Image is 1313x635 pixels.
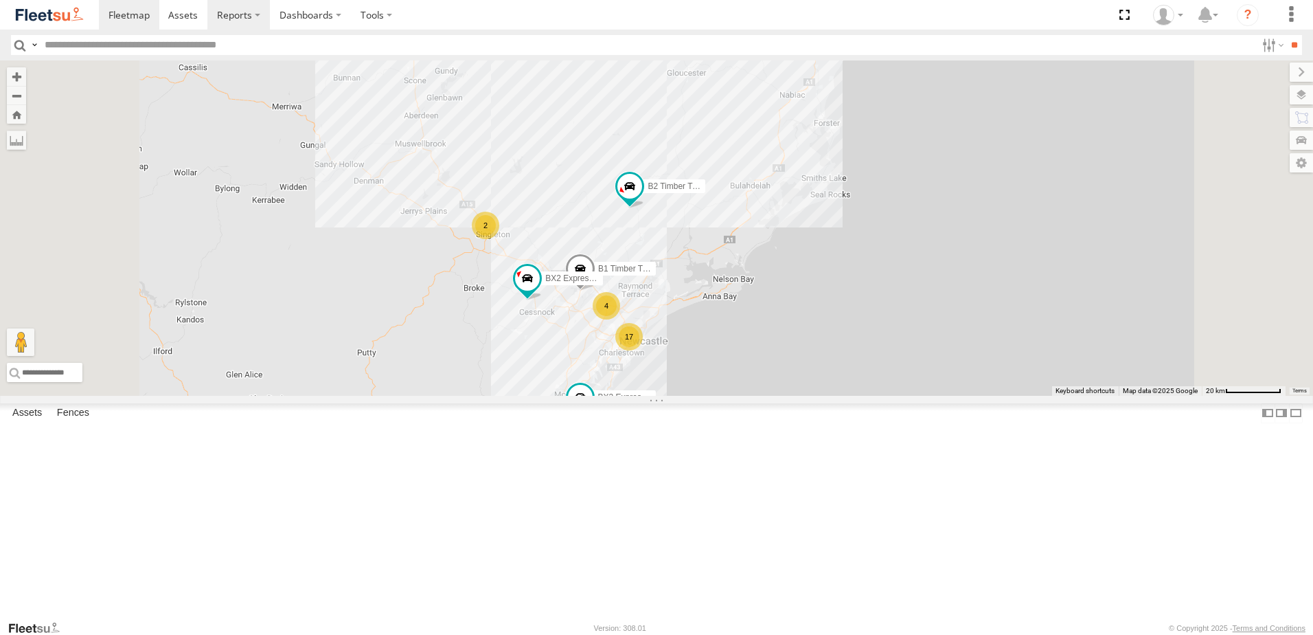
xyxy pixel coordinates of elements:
a: Visit our Website [8,621,71,635]
div: 2 [472,212,499,239]
label: Search Query [29,35,40,55]
button: Drag Pegman onto the map to open Street View [7,328,34,356]
span: B1 Timber Truck [598,265,658,274]
a: Terms (opens in new tab) [1292,388,1307,394]
button: Zoom in [7,67,26,86]
label: Assets [5,403,49,423]
button: Zoom out [7,86,26,105]
i: ? [1237,4,1259,26]
span: B2 Timber Truck [648,181,707,191]
a: Terms and Conditions [1233,624,1305,632]
button: Zoom Home [7,105,26,124]
span: BX2 Express Ute [545,274,608,283]
img: fleetsu-logo-horizontal.svg [14,5,85,24]
span: Map data ©2025 Google [1123,387,1198,394]
label: Dock Summary Table to the Left [1261,403,1275,423]
button: Keyboard shortcuts [1055,386,1115,396]
div: 4 [593,292,620,320]
div: © Copyright 2025 - [1169,624,1305,632]
div: Version: 308.01 [594,624,646,632]
span: 20 km [1206,387,1225,394]
label: Search Filter Options [1257,35,1286,55]
label: Dock Summary Table to the Right [1275,403,1288,423]
label: Hide Summary Table [1289,403,1303,423]
span: BX3 Express Ute [598,393,661,403]
label: Fences [50,403,96,423]
div: 17 [615,323,643,350]
label: Measure [7,131,26,150]
label: Map Settings [1290,153,1313,172]
div: Kelley Adamson [1148,5,1188,25]
button: Map Scale: 20 km per 78 pixels [1202,386,1286,396]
